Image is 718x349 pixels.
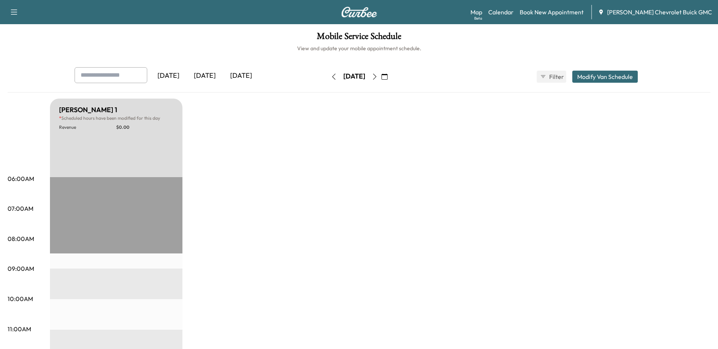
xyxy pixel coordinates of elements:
[59,124,116,130] p: Revenue
[187,67,223,85] div: [DATE]
[488,8,514,17] a: Calendar
[343,72,365,81] div: [DATE]
[59,115,173,121] p: Scheduled hours have been modified for this day
[8,45,710,52] h6: View and update your mobile appointment schedule.
[470,8,482,17] a: MapBeta
[572,71,638,83] button: Modify Van Schedule
[474,15,482,21] div: Beta
[8,204,33,213] p: 07:00AM
[549,72,563,81] span: Filter
[520,8,584,17] a: Book New Appointment
[607,8,712,17] span: [PERSON_NAME] Chevrolet Buick GMC
[8,264,34,273] p: 09:00AM
[150,67,187,85] div: [DATE]
[116,124,173,130] p: $ 0.00
[8,294,33,303] p: 10:00AM
[8,32,710,45] h1: Mobile Service Schedule
[8,324,31,334] p: 11:00AM
[223,67,259,85] div: [DATE]
[59,105,117,115] h5: [PERSON_NAME] 1
[8,234,34,243] p: 08:00AM
[341,7,377,17] img: Curbee Logo
[537,71,566,83] button: Filter
[8,174,34,183] p: 06:00AM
